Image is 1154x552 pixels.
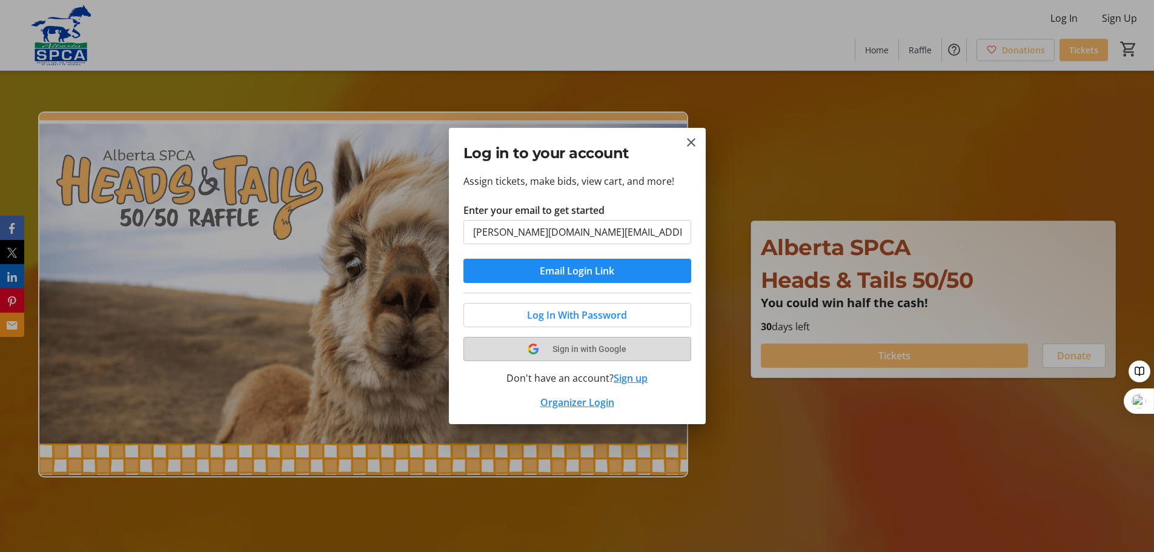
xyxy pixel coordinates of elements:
div: Don't have an account? [463,371,691,385]
span: Email Login Link [540,264,614,278]
button: Sign up [614,371,648,385]
a: Organizer Login [540,396,614,409]
p: Assign tickets, make bids, view cart, and more! [463,174,691,188]
input: Email Address [463,220,691,244]
label: Enter your email to get started [463,203,605,218]
span: Sign in with Google [552,344,626,354]
button: Close [684,135,698,150]
button: Log In With Password [463,303,691,327]
h2: Log in to your account [463,142,691,164]
button: Sign in with Google [463,337,691,361]
button: Email Login Link [463,259,691,283]
span: Log In With Password [527,308,627,322]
